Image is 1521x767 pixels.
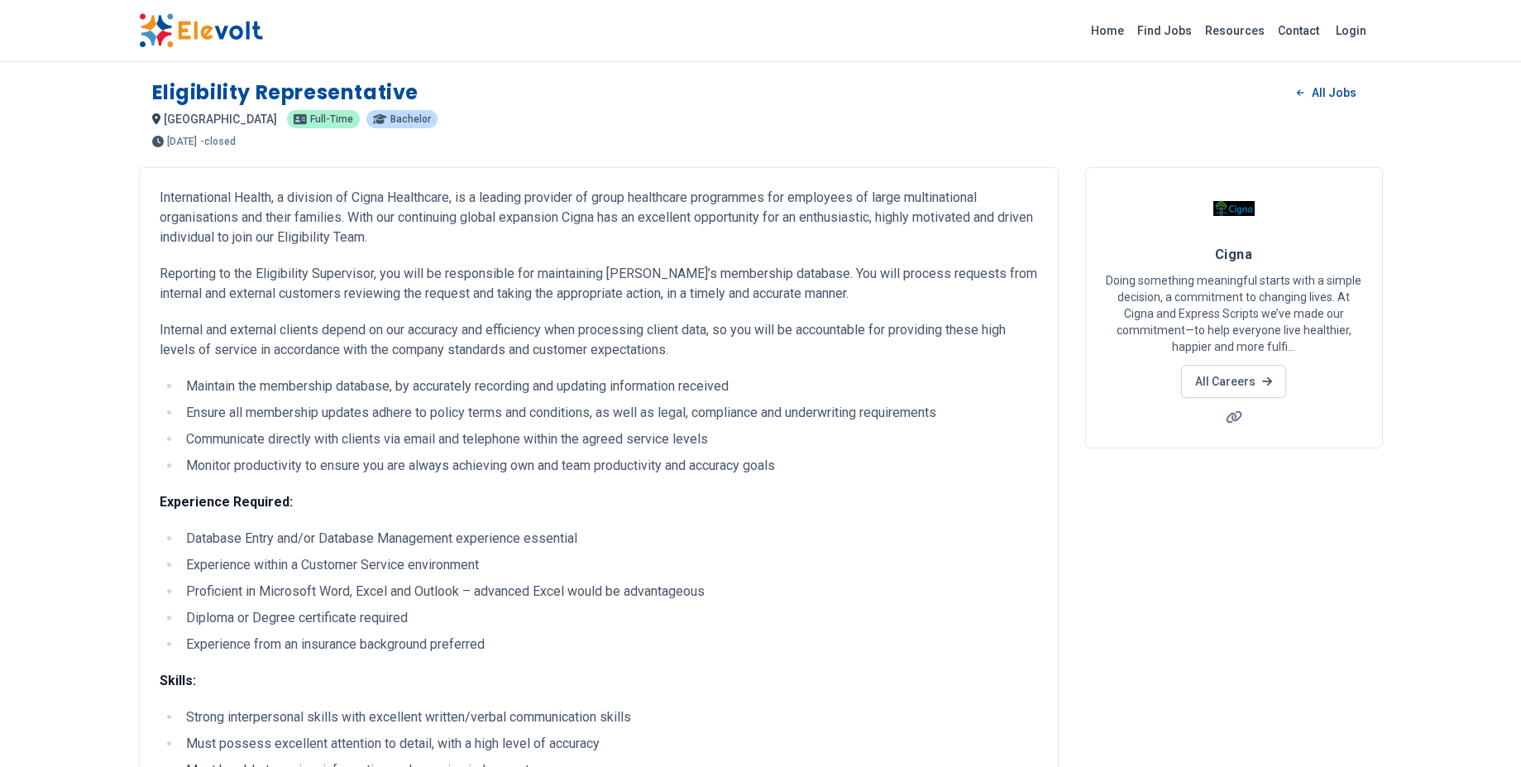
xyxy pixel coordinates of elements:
p: Internal and external clients depend on our accuracy and efficiency when processing client data, ... [160,320,1038,360]
a: Contact [1271,17,1326,44]
span: Bachelor [390,114,431,124]
img: Cigna [1213,188,1255,229]
li: Must possess excellent attention to detail, with a high level of accuracy [181,734,1038,754]
li: Diploma or Degree certificate required [181,608,1038,628]
strong: Skills: [160,673,196,688]
span: Full-time [310,114,353,124]
li: Ensure all membership updates adhere to policy terms and conditions, as well as legal, compliance... [181,403,1038,423]
a: All Careers [1181,365,1286,398]
li: Maintain the membership database, by accurately recording and updating information received [181,376,1038,396]
a: Find Jobs [1131,17,1198,44]
li: Experience within a Customer Service environment [181,555,1038,575]
span: Cigna [1215,247,1252,262]
span: [DATE] [167,137,197,146]
a: Home [1084,17,1131,44]
p: Reporting to the Eligibility Supervisor, you will be responsible for maintaining [PERSON_NAME]’s ... [160,264,1038,304]
p: Doing something meaningful starts with a simple decision, a commitment to changing lives. At Cign... [1106,272,1362,355]
h1: Eligibility Representative [152,79,419,106]
li: Monitor productivity to ensure you are always achieving own and team productivity and accuracy goals [181,456,1038,476]
li: Communicate directly with clients via email and telephone within the agreed service levels [181,429,1038,449]
li: Experience from an insurance background preferred [181,635,1038,654]
a: Login [1326,14,1376,47]
span: [GEOGRAPHIC_DATA] [164,113,277,126]
a: Resources [1198,17,1271,44]
li: Proficient in Microsoft Word, Excel and Outlook – advanced Excel would be advantageous [181,582,1038,602]
a: All Jobs [1284,80,1369,105]
p: International Health, a division of Cigna Healthcare, is a leading provider of group healthcare p... [160,188,1038,247]
li: Database Entry and/or Database Management experience essential [181,529,1038,549]
li: Strong interpersonal skills with excellent written/verbal communication skills [181,707,1038,727]
p: - closed [200,137,236,146]
strong: Experience Required: [160,494,293,510]
img: Elevolt [139,13,263,48]
iframe: Advertisement [1085,468,1383,700]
